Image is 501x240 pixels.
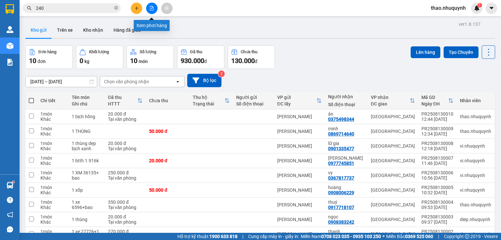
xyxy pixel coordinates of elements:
[421,101,448,106] div: Ngày ĐH
[127,45,174,69] button: Số lượng10món
[421,95,448,100] div: Mã GD
[72,158,101,163] div: 1 btth 1.916k
[444,46,478,58] button: Tạo Chuyến
[371,187,415,193] div: [GEOGRAPHIC_DATA]
[405,234,433,239] strong: 0369 525 060
[277,217,322,222] div: [PERSON_NAME]
[146,3,158,14] button: file-add
[84,59,89,64] span: kg
[40,161,65,166] div: Khác
[40,205,65,210] div: Khác
[242,233,243,240] span: |
[371,101,410,106] div: ĐC giao
[371,202,415,207] div: [GEOGRAPHIC_DATA]
[131,3,142,14] button: plus
[72,129,101,134] div: 1 THÙNG
[241,50,257,54] div: Chưa thu
[7,59,13,66] img: solution-icon
[465,234,469,239] span: copyright
[161,3,173,14] button: aim
[255,59,257,64] span: đ
[7,42,13,49] img: warehouse-icon
[40,126,65,131] div: 1 món
[438,233,439,240] span: |
[421,175,453,181] div: 10:56 [DATE]
[40,141,65,146] div: 1 món
[36,5,113,12] input: Tìm tên, số ĐT hoặc mã đơn
[140,50,156,54] div: Số lượng
[78,22,108,38] button: Kho nhận
[277,101,316,106] div: ĐC lấy
[421,111,453,117] div: PR2508130010
[3,24,95,40] p: VP [GEOGRAPHIC_DATA]:
[29,57,36,65] span: 10
[40,170,65,175] div: 1 món
[277,114,322,119] div: [PERSON_NAME]
[177,45,224,69] button: Đã thu930.000đ
[108,117,143,122] div: Tại văn phòng
[328,205,354,210] div: 0917718107
[89,50,109,54] div: Khối lượng
[231,57,255,65] span: 130.000
[371,143,415,149] div: [GEOGRAPHIC_DATA]
[3,24,95,40] strong: 342 [PERSON_NAME], P1, Q10, TP.HCM - 0931 556 979
[328,117,354,122] div: 0375498344
[72,114,101,119] div: 1 bịch hồng
[149,6,154,10] span: file-add
[114,5,118,11] span: close-circle
[459,21,480,28] div: ver 1.8.137
[236,101,271,106] div: Số điện thoại
[193,95,224,100] div: Thu hộ
[139,59,148,64] span: món
[80,57,83,65] span: 0
[328,102,364,107] div: Số điện thoại
[108,175,143,181] div: Tại văn phòng
[460,187,491,193] div: vi.nhuquynh
[209,234,237,239] strong: 1900 633 818
[460,202,491,207] div: thao.nhuquynh
[328,200,364,205] div: thuý
[328,155,364,161] div: KIM ANH
[72,101,101,106] div: Ghi chú
[149,129,186,134] div: 50.000 đ
[134,6,139,10] span: plus
[40,175,65,181] div: Khác
[108,219,143,225] div: Tại văn phòng
[421,117,453,122] div: 12:44 [DATE]
[25,45,73,69] button: Đơn hàng10đơn
[40,98,65,103] div: Chi tiết
[40,190,65,195] div: Khác
[277,143,322,149] div: [PERSON_NAME]
[193,101,224,106] div: Trạng thái
[72,229,101,239] div: 1 xe 27726+1 balo đen+bao
[328,94,364,99] div: Người nhận
[108,200,143,205] div: 350.000 đ
[7,197,13,203] span: question-circle
[204,59,207,64] span: đ
[277,202,322,207] div: [PERSON_NAME]
[40,214,65,219] div: 1 món
[40,111,65,117] div: 1 món
[190,50,202,54] div: Đã thu
[108,170,143,175] div: 250.000 đ
[421,155,453,161] div: PR2508130007
[328,190,354,195] div: 0908006229
[328,126,364,131] div: minh
[328,175,354,181] div: 0367817737
[108,22,146,38] button: Hàng đã giao
[40,229,65,234] div: 1 món
[7,182,13,189] img: warehouse-icon
[478,3,482,8] sup: 1
[421,170,453,175] div: PR2508130006
[108,214,143,219] div: 20.000 đ
[328,111,364,117] div: ân
[3,40,51,47] span: VP [PERSON_NAME]:
[108,101,137,106] div: HTTT
[328,146,354,151] div: 0901335477
[328,229,364,234] div: thanh
[108,95,137,100] div: Đã thu
[38,50,56,54] div: Đơn hàng
[486,3,497,14] button: caret-down
[386,233,433,240] span: Miền Bắc
[177,233,237,240] span: Hỗ trợ kỹ thuật:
